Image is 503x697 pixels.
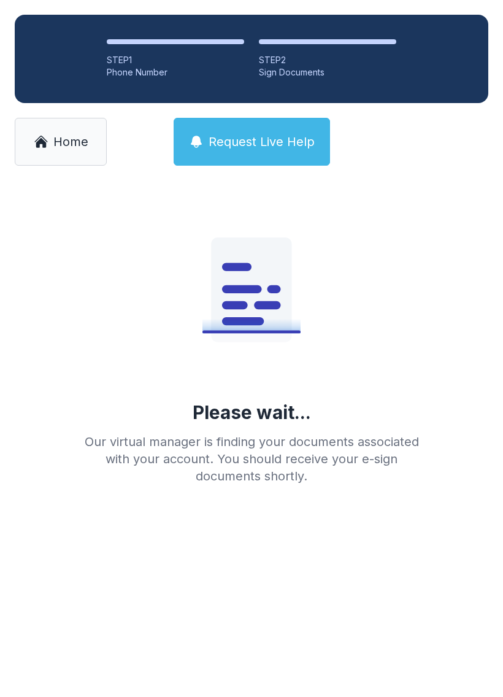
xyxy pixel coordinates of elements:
div: STEP 1 [107,54,244,66]
span: Home [53,133,88,150]
div: STEP 2 [259,54,396,66]
div: Please wait... [193,401,311,423]
div: Sign Documents [259,66,396,79]
span: Request Live Help [209,133,315,150]
div: Phone Number [107,66,244,79]
div: Our virtual manager is finding your documents associated with your account. You should receive yo... [75,433,428,485]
